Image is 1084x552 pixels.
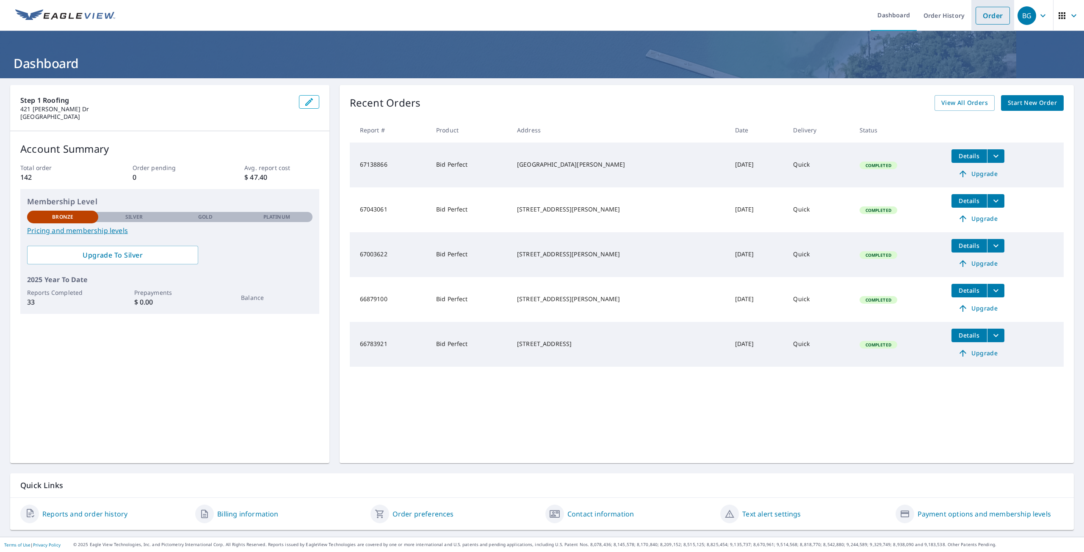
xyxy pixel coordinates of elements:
[27,196,312,207] p: Membership Level
[957,214,999,224] span: Upgrade
[134,288,205,297] p: Prepayments
[728,322,787,367] td: [DATE]
[393,509,454,519] a: Order preferences
[263,213,290,221] p: Platinum
[728,187,787,232] td: [DATE]
[350,322,429,367] td: 66783921
[27,246,198,264] a: Upgrade To Silver
[853,118,945,143] th: Status
[951,212,1004,225] a: Upgrade
[957,331,982,339] span: Details
[728,143,787,187] td: [DATE]
[957,348,999,358] span: Upgrade
[1018,6,1036,25] div: BG
[429,143,510,187] td: Bid Perfect
[510,118,728,143] th: Address
[73,541,1080,548] p: © 2025 Eagle View Technologies, Inc. and Pictometry International Corp. All Rights Reserved. Repo...
[860,252,896,258] span: Completed
[957,286,982,294] span: Details
[20,172,95,182] p: 142
[27,225,312,236] a: Pricing and membership levels
[786,143,852,187] td: Quick
[951,167,1004,181] a: Upgrade
[951,149,987,163] button: detailsBtn-67138866
[951,284,987,297] button: detailsBtn-66879100
[951,346,1004,360] a: Upgrade
[951,239,987,253] button: detailsBtn-67003622
[517,340,722,348] div: [STREET_ADDRESS]
[987,329,1004,342] button: filesDropdownBtn-66783921
[34,250,191,260] span: Upgrade To Silver
[10,55,1074,72] h1: Dashboard
[860,207,896,213] span: Completed
[350,95,421,111] p: Recent Orders
[941,98,988,108] span: View All Orders
[786,232,852,277] td: Quick
[241,293,312,302] p: Balance
[429,118,510,143] th: Product
[786,118,852,143] th: Delivery
[957,303,999,313] span: Upgrade
[860,342,896,348] span: Completed
[517,160,722,169] div: [GEOGRAPHIC_DATA][PERSON_NAME]
[742,509,801,519] a: Text alert settings
[350,232,429,277] td: 67003622
[52,213,73,221] p: Bronze
[429,187,510,232] td: Bid Perfect
[27,275,312,285] p: 2025 Year To Date
[957,242,982,250] span: Details
[918,509,1051,519] a: Payment options and membership levels
[517,295,722,303] div: [STREET_ADDRESS][PERSON_NAME]
[957,169,999,179] span: Upgrade
[20,141,319,157] p: Account Summary
[951,194,987,208] button: detailsBtn-67043061
[957,197,982,205] span: Details
[429,322,510,367] td: Bid Perfect
[957,152,982,160] span: Details
[350,277,429,322] td: 66879100
[987,239,1004,253] button: filesDropdownBtn-67003622
[20,95,292,105] p: Step 1 Roofing
[786,322,852,367] td: Quick
[350,118,429,143] th: Report #
[125,213,143,221] p: Silver
[860,297,896,303] span: Completed
[429,232,510,277] td: Bid Perfect
[1008,98,1057,108] span: Start New Order
[1001,95,1064,111] a: Start New Order
[4,542,30,548] a: Terms of Use
[134,297,205,307] p: $ 0.00
[244,172,319,182] p: $ 47.40
[728,232,787,277] td: [DATE]
[935,95,995,111] a: View All Orders
[42,509,127,519] a: Reports and order history
[20,163,95,172] p: Total order
[33,542,61,548] a: Privacy Policy
[728,277,787,322] td: [DATE]
[951,302,1004,315] a: Upgrade
[567,509,634,519] a: Contact information
[244,163,319,172] p: Avg. report cost
[860,162,896,168] span: Completed
[217,509,278,519] a: Billing information
[987,149,1004,163] button: filesDropdownBtn-67138866
[27,297,98,307] p: 33
[350,143,429,187] td: 67138866
[27,288,98,297] p: Reports Completed
[20,113,292,121] p: [GEOGRAPHIC_DATA]
[951,329,987,342] button: detailsBtn-66783921
[4,542,61,547] p: |
[957,258,999,269] span: Upgrade
[198,213,213,221] p: Gold
[728,118,787,143] th: Date
[786,277,852,322] td: Quick
[133,172,207,182] p: 0
[350,187,429,232] td: 67043061
[517,250,722,258] div: [STREET_ADDRESS][PERSON_NAME]
[987,194,1004,208] button: filesDropdownBtn-67043061
[517,205,722,214] div: [STREET_ADDRESS][PERSON_NAME]
[951,257,1004,270] a: Upgrade
[15,9,115,22] img: EV Logo
[133,163,207,172] p: Order pending
[976,7,1010,25] a: Order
